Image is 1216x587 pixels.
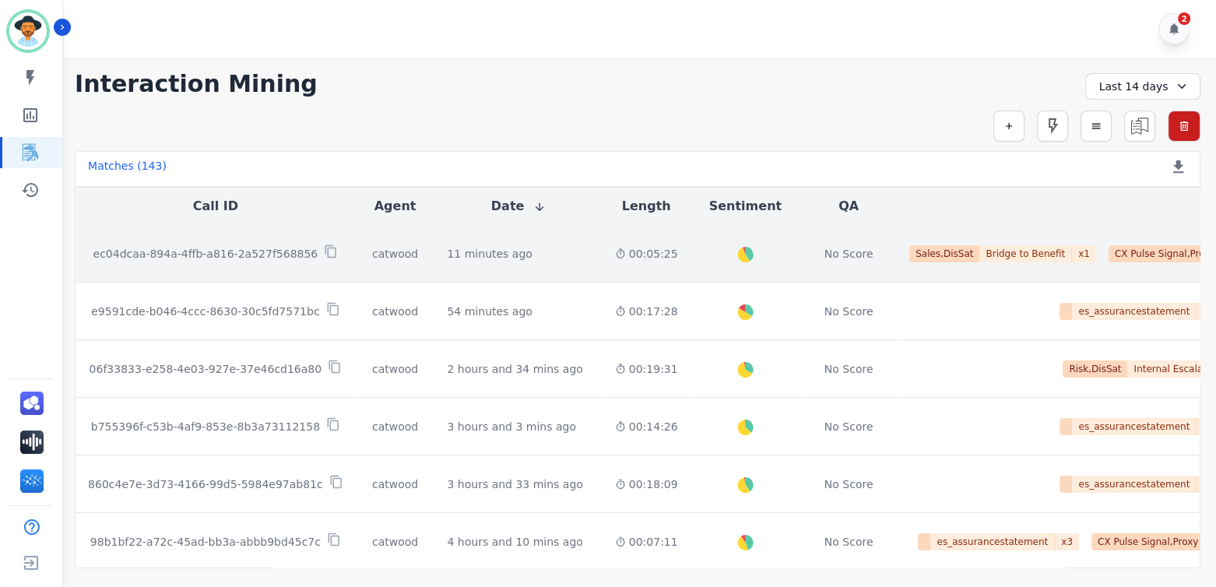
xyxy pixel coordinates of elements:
[91,419,320,434] p: b755396f-c53b-4af9-853e-8b3a73112158
[90,534,321,550] p: 98b1bf22-a72c-45ad-bb3a-abbb9bd45c7c
[88,158,167,180] div: Matches ( 143 )
[75,70,318,98] h1: Interaction Mining
[374,197,416,216] button: Agent
[615,304,678,319] div: 00:17:28
[93,246,318,262] p: ec04dcaa-894a-4ffb-a816-2a527f568856
[1072,476,1197,493] span: es_assurancestatement
[622,197,671,216] button: Length
[838,197,859,216] button: QA
[1085,73,1200,100] div: Last 14 days
[447,361,582,377] div: 2 hours and 34 mins ago
[1072,418,1197,435] span: es_assurancestatement
[1072,303,1197,320] span: es_assurancestatement
[979,245,1072,262] span: Bridge to Benefit
[1055,533,1079,550] span: x 3
[824,246,873,262] div: No Score
[91,304,319,319] p: e9591cde-b046-4ccc-8630-30c5fd7571bc
[824,476,873,492] div: No Score
[447,476,582,492] div: 3 hours and 33 mins ago
[447,419,576,434] div: 3 hours and 3 mins ago
[447,246,532,262] div: 11 minutes ago
[615,419,678,434] div: 00:14:26
[824,304,873,319] div: No Score
[1072,245,1096,262] span: x 1
[193,197,238,216] button: Call ID
[90,361,322,377] p: 06f33833-e258-4e03-927e-37e46cd16a80
[9,12,47,50] img: Bordered avatar
[88,476,323,492] p: 860c4e7e-3d73-4166-99d5-5984e97ab81c
[491,197,546,216] button: Date
[615,534,678,550] div: 00:07:11
[909,245,979,262] span: Sales,DisSat
[824,361,873,377] div: No Score
[709,197,782,216] button: Sentiment
[1063,360,1127,378] span: Risk,DisSat
[368,304,423,319] div: catwood
[1178,12,1190,25] div: 2
[615,246,678,262] div: 00:05:25
[447,304,532,319] div: 54 minutes ago
[447,534,582,550] div: 4 hours and 10 mins ago
[368,361,423,377] div: catwood
[930,533,1055,550] span: es_assurancestatement
[824,534,873,550] div: No Score
[368,476,423,492] div: catwood
[368,419,423,434] div: catwood
[824,419,873,434] div: No Score
[368,534,423,550] div: catwood
[368,246,423,262] div: catwood
[615,361,678,377] div: 00:19:31
[615,476,678,492] div: 00:18:09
